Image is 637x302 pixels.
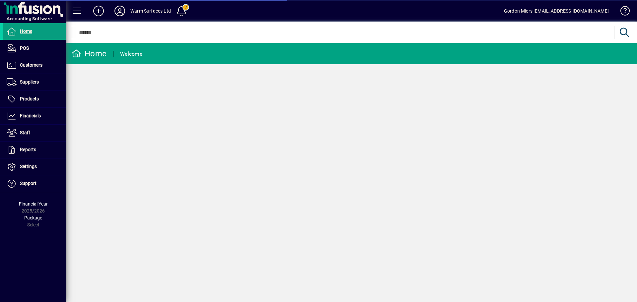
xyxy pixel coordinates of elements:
button: Profile [109,5,130,17]
span: Staff [20,130,30,135]
span: Financial Year [19,201,48,207]
div: Warm Surfaces Ltd [130,6,171,16]
a: Settings [3,158,66,175]
span: Financials [20,113,41,118]
div: Home [71,48,106,59]
div: Welcome [120,49,142,59]
a: Products [3,91,66,107]
span: Home [20,29,32,34]
a: Knowledge Base [615,1,629,23]
span: Products [20,96,39,101]
span: POS [20,45,29,51]
a: Customers [3,57,66,74]
a: Staff [3,125,66,141]
span: Support [20,181,36,186]
span: Reports [20,147,36,152]
button: Add [88,5,109,17]
div: Gordon Miers [EMAIL_ADDRESS][DOMAIN_NAME] [504,6,609,16]
span: Suppliers [20,79,39,85]
a: Financials [3,108,66,124]
a: Support [3,175,66,192]
a: Reports [3,142,66,158]
a: POS [3,40,66,57]
span: Package [24,215,42,220]
span: Settings [20,164,37,169]
span: Customers [20,62,42,68]
a: Suppliers [3,74,66,91]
